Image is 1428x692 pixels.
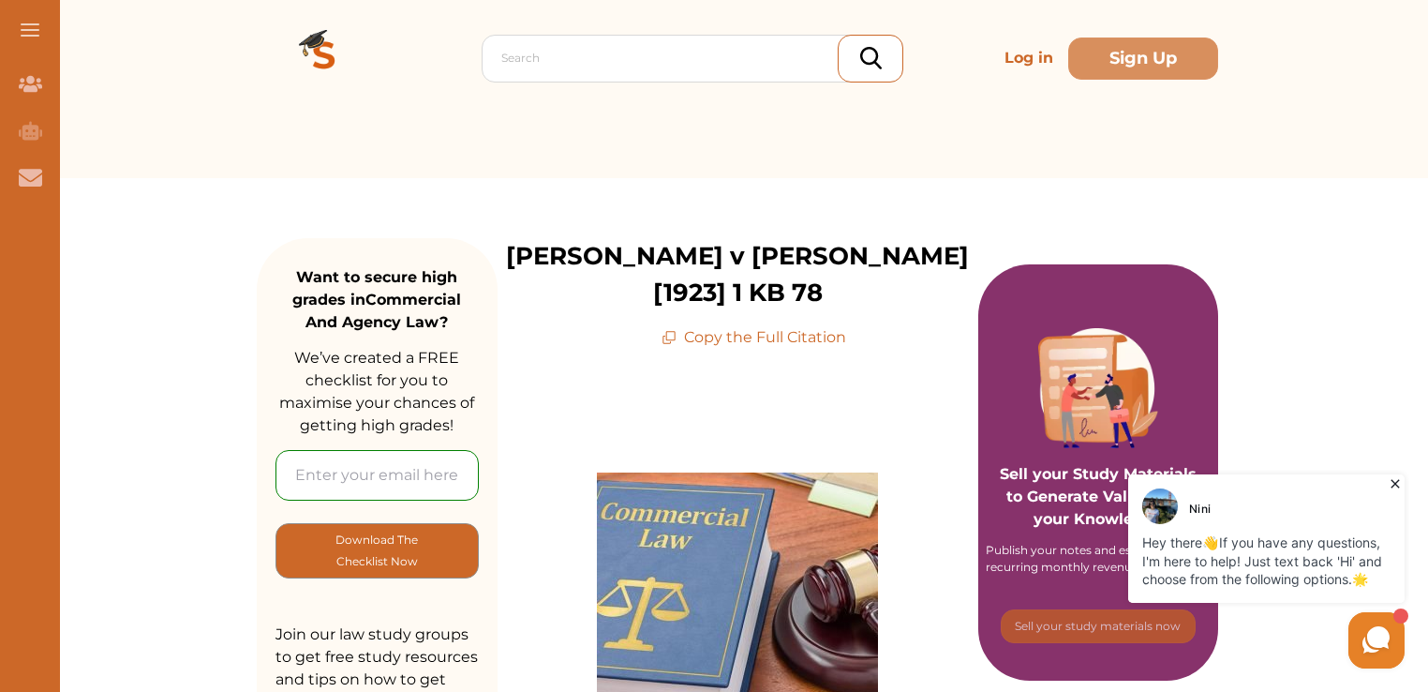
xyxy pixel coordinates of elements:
span: We’ve created a FREE checklist for you to maximise your chances of getting high grades! [279,349,474,434]
p: Log in [997,39,1061,77]
p: Download The Checklist Now [314,529,440,573]
strong: Want to secure high grades in Commercial And Agency Law ? [292,268,461,331]
button: Sign Up [1068,38,1218,80]
iframe: HelpCrunch [978,470,1409,673]
p: Copy the Full Citation [662,326,846,349]
img: Purple card image [1038,328,1158,448]
img: search_icon [860,47,882,69]
input: Enter your email here [275,450,479,501]
p: [PERSON_NAME] v [PERSON_NAME] [1923] 1 KB 78 [498,238,978,311]
button: [object Object] [275,523,479,579]
p: Sell your Study Materials to Generate Value from your Knowledge [997,411,1200,531]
